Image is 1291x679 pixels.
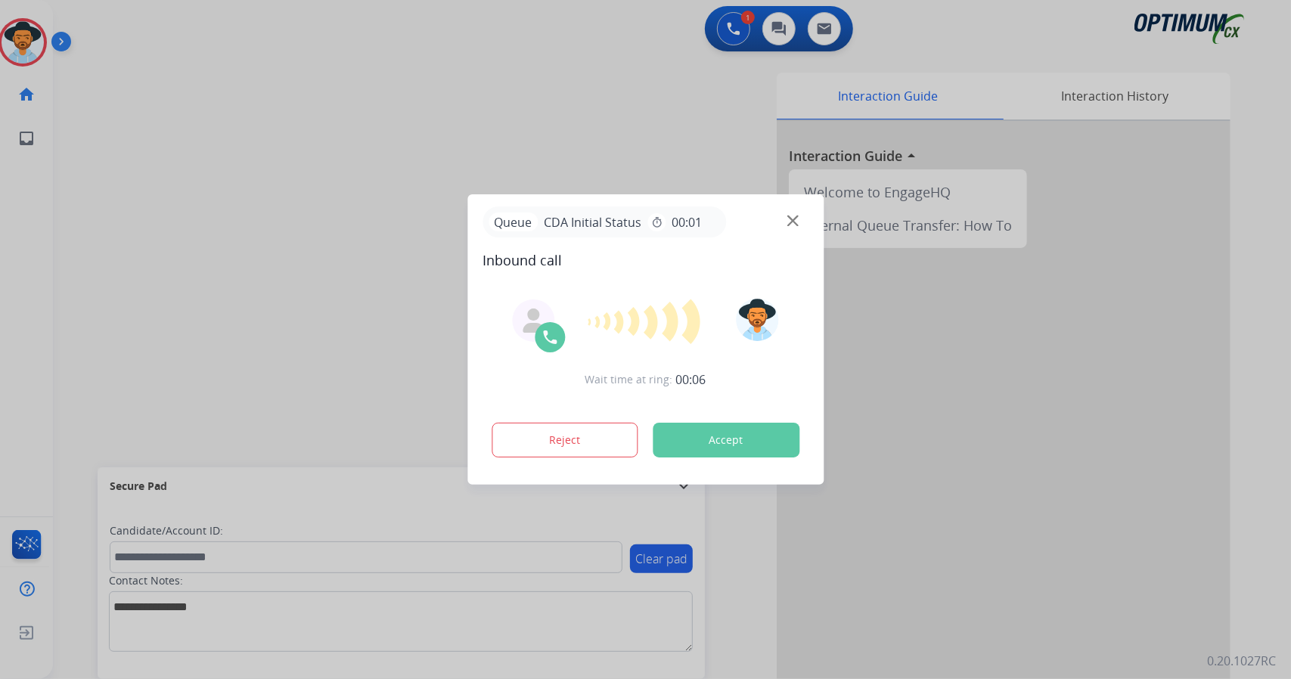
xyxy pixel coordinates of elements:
[1207,652,1276,670] p: 0.20.1027RC
[492,423,638,457] button: Reject
[521,308,545,333] img: agent-avatar
[737,299,779,341] img: avatar
[538,213,647,231] span: CDA Initial Status
[672,213,702,231] span: 00:01
[483,250,808,271] span: Inbound call
[650,216,663,228] mat-icon: timer
[541,328,559,346] img: call-icon
[585,372,673,387] span: Wait time at ring:
[787,215,799,227] img: close-button
[653,423,799,457] button: Accept
[676,371,706,389] span: 00:06
[489,212,538,231] p: Queue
